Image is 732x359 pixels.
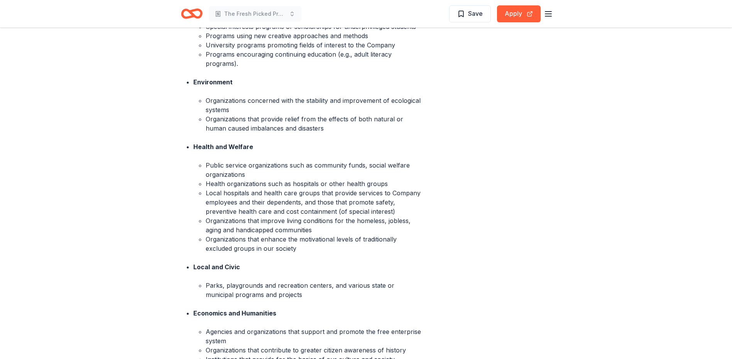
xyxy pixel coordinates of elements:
li: Agencies and organizations that support and promote the free enterprise system [206,327,422,346]
li: Programs using new creative approaches and methods [206,31,422,40]
li: Organizations that provide relief from the effects of both natural or human caused imbalances and... [206,114,422,133]
li: University programs promoting fields of interest to the Company [206,40,422,50]
a: Home [181,5,203,23]
strong: Economics and Humanities [193,309,276,317]
span: The Fresh Picked Project [224,9,286,18]
button: Save [449,5,491,22]
button: Apply [497,5,541,22]
strong: Environment [193,78,233,86]
li: Organizations that enhance the motivational levels of traditionally excluded groups in our society [206,235,422,253]
button: The Fresh Picked Project [209,6,301,22]
strong: Local and Civic [193,263,240,271]
li: Organizations that contribute to greater citizen awareness of history [206,346,422,355]
li: Organizations that improve living conditions for the homeless, jobless, aging and handicapped com... [206,216,422,235]
li: Parks, playgrounds and recreation centers, and various state or municipal programs and projects [206,281,422,299]
span: Save [468,8,483,18]
li: Health organizations such as hospitals or other health groups [206,179,422,188]
strong: Health and Welfare [193,143,253,151]
li: Local hospitals and health care groups that provide services to Company employees and their depen... [206,188,422,216]
li: Public service organizations such as community funds, social welfare organizations [206,161,422,179]
li: Organizations concerned with the stability and improvement of ecological systems [206,96,422,114]
li: Programs encouraging continuing education (e.g., adult literacy programs). [206,50,422,68]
